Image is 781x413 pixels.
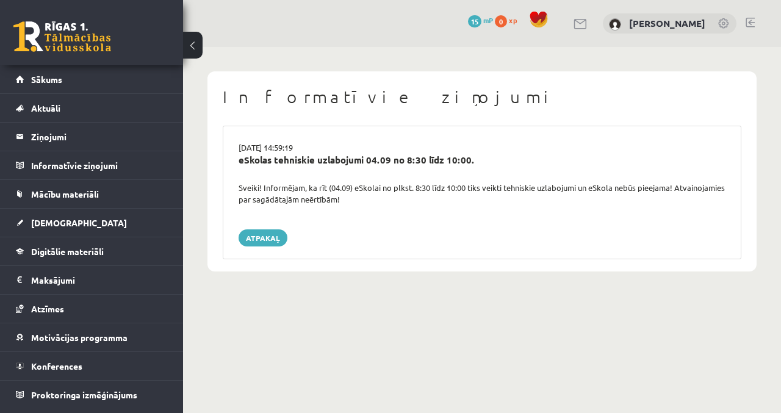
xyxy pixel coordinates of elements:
a: Digitālie materiāli [16,237,168,265]
span: Motivācijas programma [31,332,128,343]
a: Mācību materiāli [16,180,168,208]
a: [DEMOGRAPHIC_DATA] [16,209,168,237]
a: Atpakaļ [239,229,287,246]
div: eSkolas tehniskie uzlabojumi 04.09 no 8:30 līdz 10:00. [239,153,725,167]
span: Mācību materiāli [31,189,99,199]
span: Digitālie materiāli [31,246,104,257]
span: Atzīmes [31,303,64,314]
span: [DEMOGRAPHIC_DATA] [31,217,127,228]
a: 0 xp [495,15,523,25]
img: Agata Kapisterņicka [609,18,621,31]
a: Informatīvie ziņojumi [16,151,168,179]
h1: Informatīvie ziņojumi [223,87,741,107]
span: Aktuāli [31,102,60,113]
a: Sākums [16,65,168,93]
span: xp [509,15,517,25]
div: [DATE] 14:59:19 [229,142,735,154]
a: [PERSON_NAME] [629,17,705,29]
span: Sākums [31,74,62,85]
legend: Ziņojumi [31,123,168,151]
legend: Informatīvie ziņojumi [31,151,168,179]
a: Konferences [16,352,168,380]
span: 15 [468,15,481,27]
span: mP [483,15,493,25]
span: Konferences [31,361,82,372]
legend: Maksājumi [31,266,168,294]
a: Maksājumi [16,266,168,294]
a: Rīgas 1. Tālmācības vidusskola [13,21,111,52]
a: Proktoringa izmēģinājums [16,381,168,409]
a: Motivācijas programma [16,323,168,351]
a: Aktuāli [16,94,168,122]
span: 0 [495,15,507,27]
div: Sveiki! Informējam, ka rīt (04.09) eSkolai no plkst. 8:30 līdz 10:00 tiks veikti tehniskie uzlabo... [229,182,735,206]
a: Atzīmes [16,295,168,323]
span: Proktoringa izmēģinājums [31,389,137,400]
a: 15 mP [468,15,493,25]
a: Ziņojumi [16,123,168,151]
